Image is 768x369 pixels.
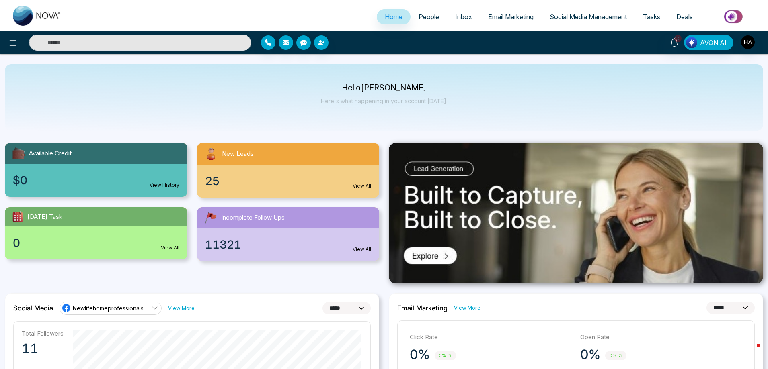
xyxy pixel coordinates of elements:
[13,6,61,26] img: Nova CRM Logo
[161,244,179,251] a: View All
[455,13,472,21] span: Inbox
[410,347,430,363] p: 0%
[13,304,53,312] h2: Social Media
[580,333,743,342] p: Open Rate
[27,212,62,222] span: [DATE] Task
[684,35,733,50] button: AVON AI
[389,143,763,283] img: .
[203,210,218,225] img: followUps.svg
[192,207,384,261] a: Incomplete Follow Ups11321View All
[419,13,439,21] span: People
[221,213,285,222] span: Incomplete Follow Ups
[73,304,144,312] span: Newlifehomeprofessionals
[192,143,384,198] a: New Leads25View All
[447,9,480,24] a: Inbox
[385,13,402,21] span: Home
[705,8,763,26] img: Market-place.gif
[550,13,627,21] span: Social Media Management
[668,9,701,24] a: Deals
[741,35,755,49] img: User Avatar
[410,333,572,342] p: Click Rate
[454,304,481,312] a: View More
[353,182,371,190] a: View All
[22,340,64,357] p: 11
[397,304,448,312] h2: Email Marketing
[542,9,635,24] a: Social Media Management
[11,210,24,223] img: todayTask.svg
[29,149,72,158] span: Available Credit
[480,9,542,24] a: Email Marketing
[665,35,684,49] a: 10+
[13,172,27,189] span: $0
[353,246,371,253] a: View All
[700,38,727,47] span: AVON AI
[222,149,254,159] span: New Leads
[605,351,626,360] span: 0%
[321,84,448,91] p: Hello [PERSON_NAME]
[741,342,760,361] iframe: Intercom live chat
[676,13,693,21] span: Deals
[377,9,411,24] a: Home
[635,9,668,24] a: Tasks
[321,98,448,104] p: Here's what happening in your account [DATE].
[11,146,26,161] img: availableCredit.svg
[13,234,20,251] span: 0
[203,146,219,161] img: newLeads.svg
[411,9,447,24] a: People
[488,13,534,21] span: Email Marketing
[686,37,697,48] img: Lead Flow
[643,13,660,21] span: Tasks
[580,347,600,363] p: 0%
[205,173,220,190] span: 25
[22,330,64,337] p: Total Followers
[150,181,179,189] a: View History
[674,35,682,42] span: 10+
[435,351,456,360] span: 0%
[168,304,195,312] a: View More
[205,236,241,253] span: 11321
